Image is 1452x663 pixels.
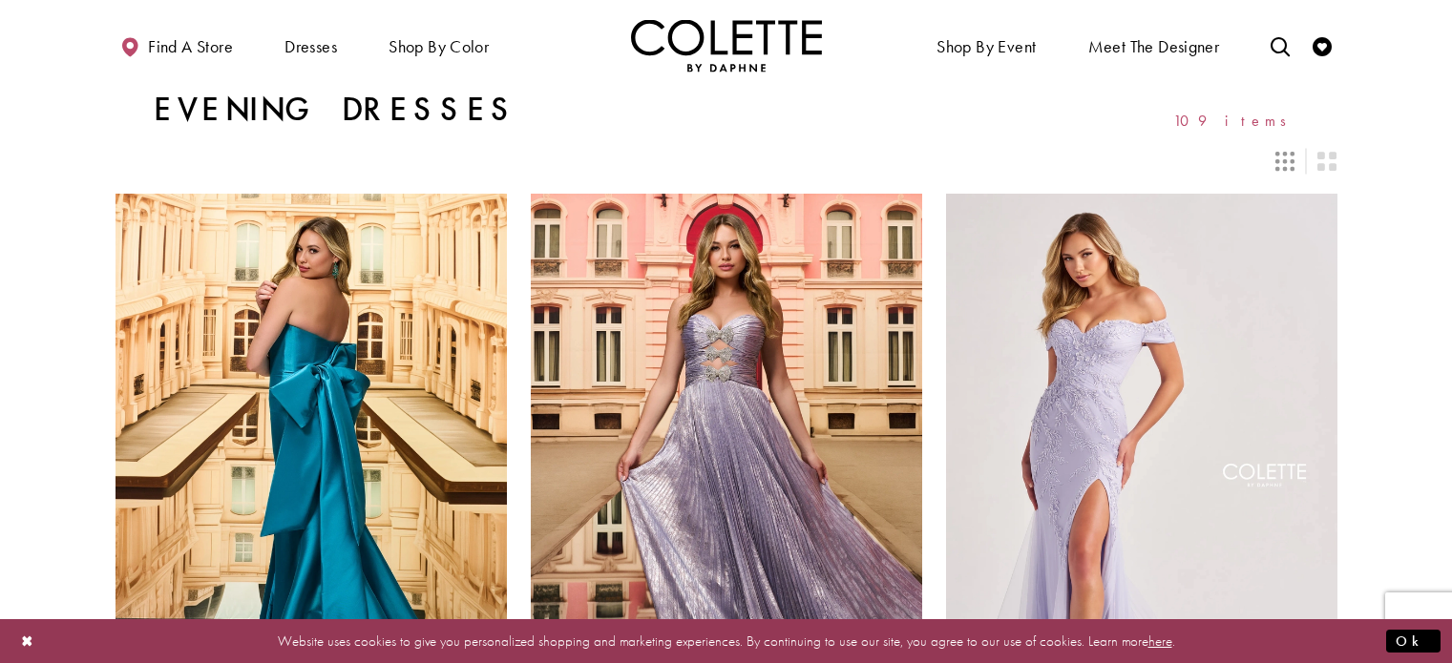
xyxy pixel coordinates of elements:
img: Colette by Daphne [631,19,822,72]
p: Website uses cookies to give you personalized shopping and marketing experiences. By continuing t... [137,628,1315,653]
span: Switch layout to 3 columns [1275,152,1294,171]
span: Find a store [148,37,233,56]
button: Submit Dialog [1386,629,1441,653]
a: Meet the designer [1084,19,1225,72]
a: Toggle search [1266,19,1294,72]
span: Dresses [280,19,342,72]
span: Shop by color [384,19,494,72]
span: Shop By Event [932,19,1041,72]
span: Switch layout to 2 columns [1317,152,1336,171]
a: Find a store [116,19,238,72]
h1: Evening Dresses [154,91,517,129]
span: Shop By Event [936,37,1036,56]
a: here [1148,631,1172,650]
a: Check Wishlist [1308,19,1336,72]
span: Dresses [284,37,337,56]
span: Meet the designer [1088,37,1220,56]
div: Layout Controls [104,140,1349,182]
button: Close Dialog [11,624,44,657]
span: 109 items [1173,113,1299,129]
span: Shop by color [389,37,489,56]
a: Visit Home Page [631,19,822,72]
